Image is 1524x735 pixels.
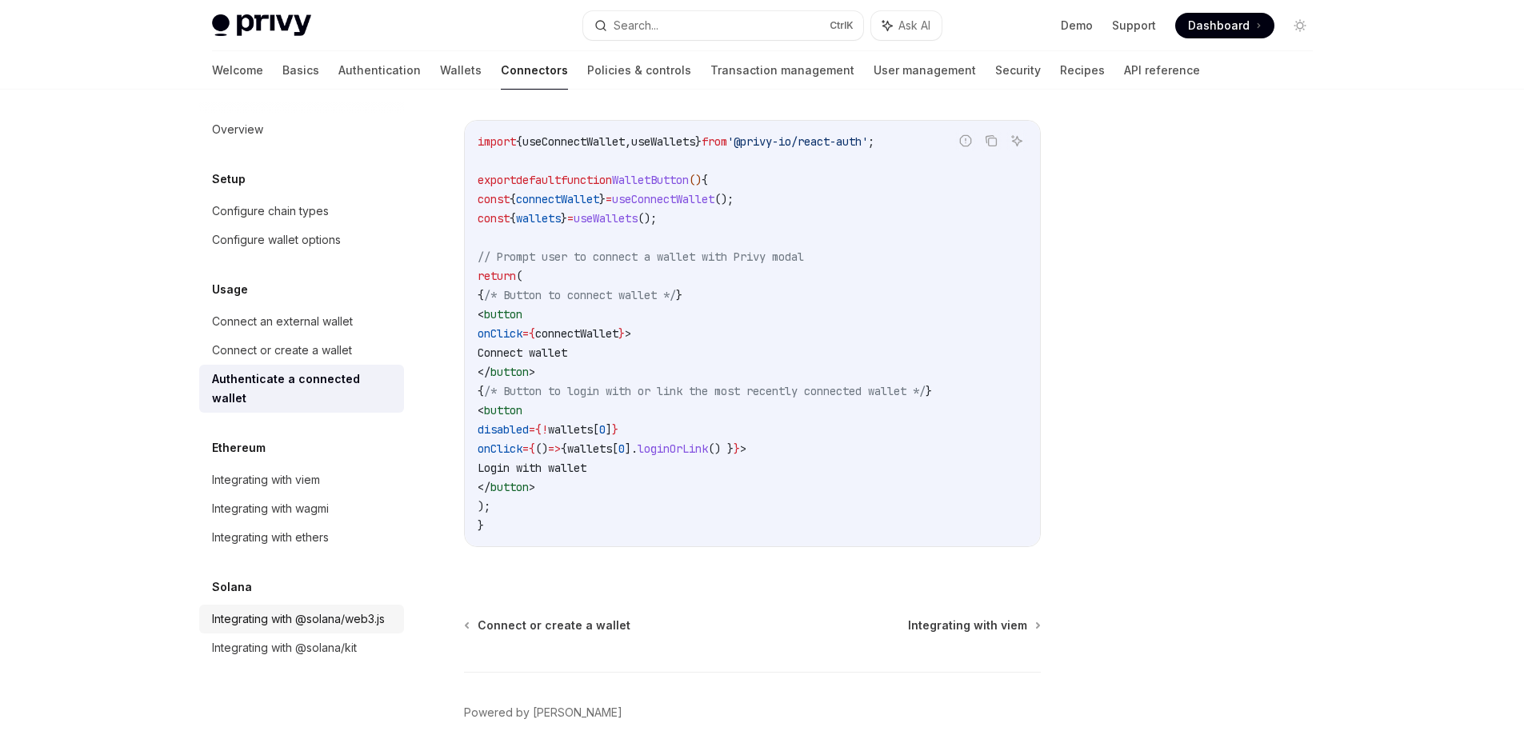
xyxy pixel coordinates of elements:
span: { [510,192,516,206]
a: Authenticate a connected wallet [199,365,404,413]
div: Overview [212,120,263,139]
button: Ask AI [1006,130,1027,151]
span: Login with wallet [478,461,586,475]
span: = [529,422,535,437]
span: ]. [625,441,638,456]
span: useWallets [574,211,638,226]
span: } [478,518,484,533]
a: Integrating with viem [199,465,404,494]
a: Integrating with @solana/web3.js [199,605,404,633]
span: wallets [516,211,561,226]
span: { [510,211,516,226]
span: < [478,307,484,322]
a: Support [1112,18,1156,34]
span: '@privy-io/react-auth' [727,134,868,149]
span: Connect or create a wallet [478,617,630,633]
span: WalletButton [612,173,689,187]
div: Integrating with wagmi [212,499,329,518]
span: = [567,211,574,226]
span: useConnectWallet [612,192,714,206]
h5: Setup [212,170,246,189]
span: { [561,441,567,456]
span: /* Button to connect wallet */ [484,288,676,302]
h5: Usage [212,280,248,299]
h5: Ethereum [212,438,266,457]
span: { [516,134,522,149]
a: Welcome [212,51,263,90]
span: ); [478,499,490,513]
span: { [478,288,484,302]
span: Dashboard [1188,18,1250,34]
button: Report incorrect code [955,130,976,151]
span: { [702,173,708,187]
span: > [740,441,746,456]
a: Integrating with @solana/kit [199,633,404,662]
span: Ask AI [898,18,930,34]
span: () } [708,441,734,456]
div: Configure wallet options [212,230,341,250]
span: </ [478,480,490,494]
span: { [529,441,535,456]
div: Authenticate a connected wallet [212,369,394,408]
span: Integrating with viem [908,617,1027,633]
span: button [484,307,522,322]
a: Connect or create a wallet [466,617,630,633]
span: > [625,326,631,341]
span: ! [542,422,548,437]
span: useConnectWallet [522,134,625,149]
span: } [618,326,625,341]
a: Configure wallet options [199,226,404,254]
span: ; [868,134,874,149]
a: Transaction management [710,51,854,90]
button: Search...CtrlK [583,11,863,40]
span: import [478,134,516,149]
a: Demo [1061,18,1093,34]
div: Integrating with viem [212,470,320,489]
span: wallets [567,441,612,456]
span: const [478,192,510,206]
div: Connect an external wallet [212,312,353,331]
a: User management [874,51,976,90]
a: Integrating with viem [908,617,1039,633]
span: [ [612,441,618,456]
span: const [478,211,510,226]
span: 0 [599,422,606,437]
span: { [478,384,484,398]
a: Integrating with wagmi [199,494,404,523]
a: Authentication [338,51,421,90]
span: from [702,134,727,149]
span: useWallets [631,134,695,149]
span: connectWallet [535,326,618,341]
span: onClick [478,441,522,456]
h5: Solana [212,577,252,597]
span: disabled [478,422,529,437]
div: Integrating with @solana/web3.js [212,609,385,629]
span: default [516,173,561,187]
span: > [529,480,535,494]
span: // Prompt user to connect a wallet with Privy modal [478,250,804,264]
span: </ [478,365,490,379]
span: () [689,173,702,187]
span: } [676,288,682,302]
span: , [625,134,631,149]
a: Basics [282,51,319,90]
span: { [529,326,535,341]
span: } [734,441,740,456]
span: export [478,173,516,187]
button: Copy the contents from the code block [981,130,1002,151]
span: } [599,192,606,206]
span: [ [593,422,599,437]
span: } [612,422,618,437]
span: = [522,441,529,456]
span: function [561,173,612,187]
span: connectWallet [516,192,599,206]
span: ( [516,269,522,283]
span: button [490,365,529,379]
a: Connect or create a wallet [199,336,404,365]
a: Recipes [1060,51,1105,90]
span: = [606,192,612,206]
button: Ask AI [871,11,942,40]
a: Powered by [PERSON_NAME] [464,705,622,721]
span: loginOrLink [638,441,708,456]
a: Overview [199,115,404,144]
